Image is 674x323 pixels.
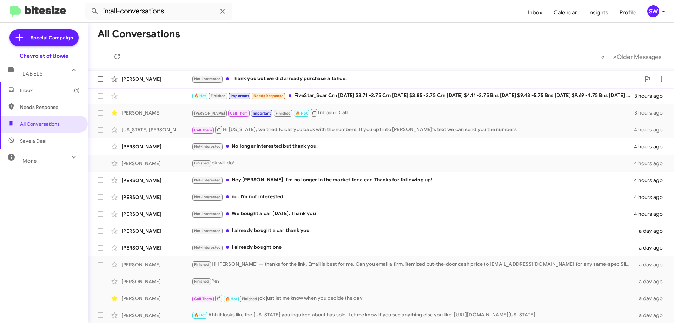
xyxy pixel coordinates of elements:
[647,5,659,17] div: SW
[194,313,206,317] span: 🔥 Hot
[635,278,668,285] div: a day ago
[121,261,192,268] div: [PERSON_NAME]
[613,52,617,61] span: »
[192,277,635,285] div: Yes
[194,178,221,182] span: Not-Interested
[597,50,666,64] nav: Page navigation example
[121,211,192,218] div: [PERSON_NAME]
[121,194,192,201] div: [PERSON_NAME]
[635,227,668,234] div: a day ago
[601,52,605,61] span: «
[121,278,192,285] div: [PERSON_NAME]
[548,2,583,23] a: Calendar
[617,53,661,61] span: Older Messages
[192,311,635,319] div: Ahh it looks like the [US_STATE] you inquired about has sold. Let me know if you see anything els...
[583,2,614,23] a: Insights
[253,93,283,98] span: Needs Response
[242,297,257,301] span: Finished
[20,87,80,94] span: Inbox
[194,161,210,166] span: Finished
[192,227,635,235] div: I already bought a car thank you
[614,2,641,23] a: Profile
[211,93,226,98] span: Finished
[192,244,635,252] div: I already bought one
[9,29,79,46] a: Special Campaign
[192,108,634,117] div: Inbound Call
[20,52,68,59] div: Chevrolet of Bowie
[192,125,634,134] div: Hi [US_STATE], we tried to call you back with the numbers. If you opt into [PERSON_NAME]'s text w...
[20,137,46,144] span: Save a Deal
[121,109,192,116] div: [PERSON_NAME]
[121,177,192,184] div: [PERSON_NAME]
[192,210,634,218] div: We bought a car [DATE]. Thank you
[192,260,635,269] div: Hi [PERSON_NAME] — thanks for the link. Email is best for me. Can you email a firm, itemized out-...
[634,211,668,218] div: 4 hours ago
[121,312,192,319] div: [PERSON_NAME]
[192,294,635,303] div: ok just let me know when you decide the day
[194,297,212,301] span: Call Them
[194,111,225,116] span: [PERSON_NAME]
[634,143,668,150] div: 4 hours ago
[98,28,180,40] h1: All Conversations
[22,158,37,164] span: More
[192,159,634,167] div: ok will do!
[22,71,43,77] span: Labels
[634,92,668,99] div: 3 hours ago
[635,295,668,302] div: a day ago
[635,261,668,268] div: a day ago
[192,92,634,100] div: FiveStar_Scar Crn [DATE] $3.71 -2.75 Crn [DATE] $3.85 -2.75 Crn [DATE] $4.11 -2.75 Bns [DATE] $9....
[597,50,609,64] button: Previous
[634,126,668,133] div: 4 hours ago
[194,195,221,199] span: Not-Interested
[194,228,221,233] span: Not-Interested
[192,193,634,201] div: no. I'm not interested
[31,34,73,41] span: Special Campaign
[276,111,291,116] span: Finished
[20,121,60,128] span: All Conversations
[635,312,668,319] div: a day ago
[194,279,210,284] span: Finished
[194,77,221,81] span: Not-Interested
[225,297,237,301] span: 🔥 Hot
[121,227,192,234] div: [PERSON_NAME]
[121,126,192,133] div: [US_STATE] [PERSON_NAME]
[194,128,212,133] span: Call Them
[230,111,248,116] span: Call Them
[192,176,634,184] div: Hey [PERSON_NAME], I'm no longer in the market for a car. Thanks for following up!
[634,160,668,167] div: 4 hours ago
[231,93,249,98] span: Important
[192,142,634,150] div: No longer interested but thank you.
[20,104,80,111] span: Needs Response
[634,109,668,116] div: 3 hours ago
[635,244,668,251] div: a day ago
[192,75,640,83] div: Thank you but we did already purchase a Tahoe.
[194,212,221,216] span: Not-Interested
[121,76,192,83] div: [PERSON_NAME]
[74,87,80,94] span: (1)
[522,2,548,23] a: Inbox
[121,244,192,251] div: [PERSON_NAME]
[634,194,668,201] div: 4 hours ago
[121,143,192,150] div: [PERSON_NAME]
[641,5,666,17] button: SW
[194,93,206,98] span: 🔥 Hot
[609,50,666,64] button: Next
[194,144,221,149] span: Not-Interested
[194,245,221,250] span: Not-Interested
[121,160,192,167] div: [PERSON_NAME]
[121,295,192,302] div: [PERSON_NAME]
[253,111,271,116] span: Important
[296,111,308,116] span: 🔥 Hot
[194,262,210,267] span: Finished
[85,3,232,20] input: Search
[634,177,668,184] div: 4 hours ago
